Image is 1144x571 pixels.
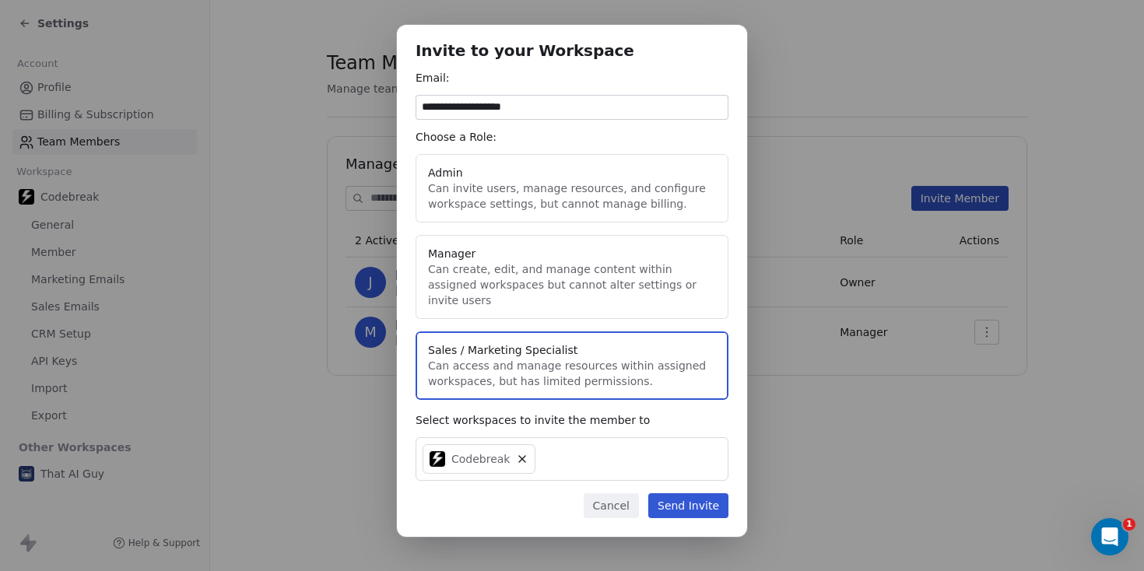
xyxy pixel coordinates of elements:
span: Codebreak [451,451,510,467]
img: Codebreak_Favicon.png [430,451,445,467]
iframe: Intercom live chat [1091,518,1128,555]
span: 1 [1123,518,1135,531]
button: Send Invite [648,493,728,518]
div: Email: [416,70,728,86]
h1: Invite to your Workspace [416,44,728,60]
div: Select workspaces to invite the member to [416,412,728,428]
button: Cancel [584,493,639,518]
div: Choose a Role: [416,129,728,145]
